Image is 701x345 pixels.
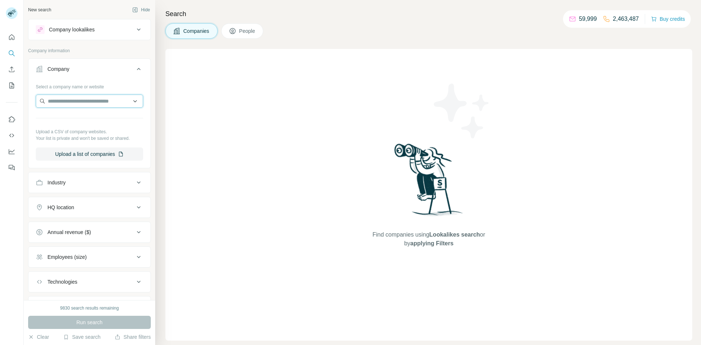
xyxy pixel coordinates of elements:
button: My lists [6,79,18,92]
button: Clear [28,333,49,341]
button: Use Surfe on LinkedIn [6,113,18,126]
p: Upload a CSV of company websites. [36,129,143,135]
span: People [239,27,256,35]
button: Use Surfe API [6,129,18,142]
div: Employees (size) [47,253,87,261]
div: New search [28,7,51,13]
span: Find companies using or by [370,230,487,248]
button: Industry [28,174,150,191]
button: Keywords [28,298,150,315]
button: HQ location [28,199,150,216]
div: Select a company name or website [36,81,143,90]
button: Quick start [6,31,18,44]
span: Companies [183,27,210,35]
div: Annual revenue ($) [47,229,91,236]
p: Your list is private and won't be saved or shared. [36,135,143,142]
button: Dashboard [6,145,18,158]
img: Surfe Illustration - Woman searching with binoculars [391,142,467,223]
button: Annual revenue ($) [28,223,150,241]
button: Employees (size) [28,248,150,266]
p: 59,999 [579,15,597,23]
button: Upload a list of companies [36,147,143,161]
button: Search [6,47,18,60]
button: Save search [63,333,100,341]
p: Company information [28,47,151,54]
button: Company lookalikes [28,21,150,38]
button: Company [28,60,150,81]
div: Company [47,65,69,73]
button: Enrich CSV [6,63,18,76]
p: 2,463,487 [613,15,639,23]
div: 9830 search results remaining [60,305,119,311]
span: Lookalikes search [429,231,480,238]
div: Industry [47,179,66,186]
div: HQ location [47,204,74,211]
h4: Search [165,9,692,19]
button: Share filters [115,333,151,341]
div: Technologies [47,278,77,285]
div: Company lookalikes [49,26,95,33]
img: Surfe Illustration - Stars [429,78,495,144]
button: Buy credits [651,14,685,24]
button: Hide [127,4,155,15]
button: Technologies [28,273,150,291]
span: applying Filters [410,240,453,246]
button: Feedback [6,161,18,174]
